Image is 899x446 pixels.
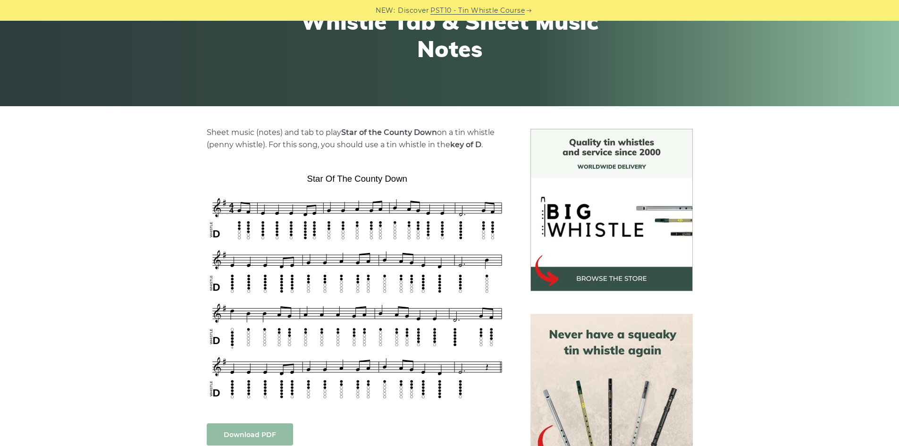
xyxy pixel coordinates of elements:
a: Download PDF [207,423,293,446]
a: PST10 - Tin Whistle Course [430,5,525,16]
img: BigWhistle Tin Whistle Store [530,129,693,291]
p: Sheet music (notes) and tab to play on a tin whistle (penny whistle). For this song, you should u... [207,126,508,151]
img: Star of the County Down Tin Whistle Tab & Sheet Music [207,170,508,404]
span: Discover [398,5,429,16]
strong: Star of the County Down [341,128,437,137]
strong: key of D [450,140,481,149]
span: NEW: [376,5,395,16]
